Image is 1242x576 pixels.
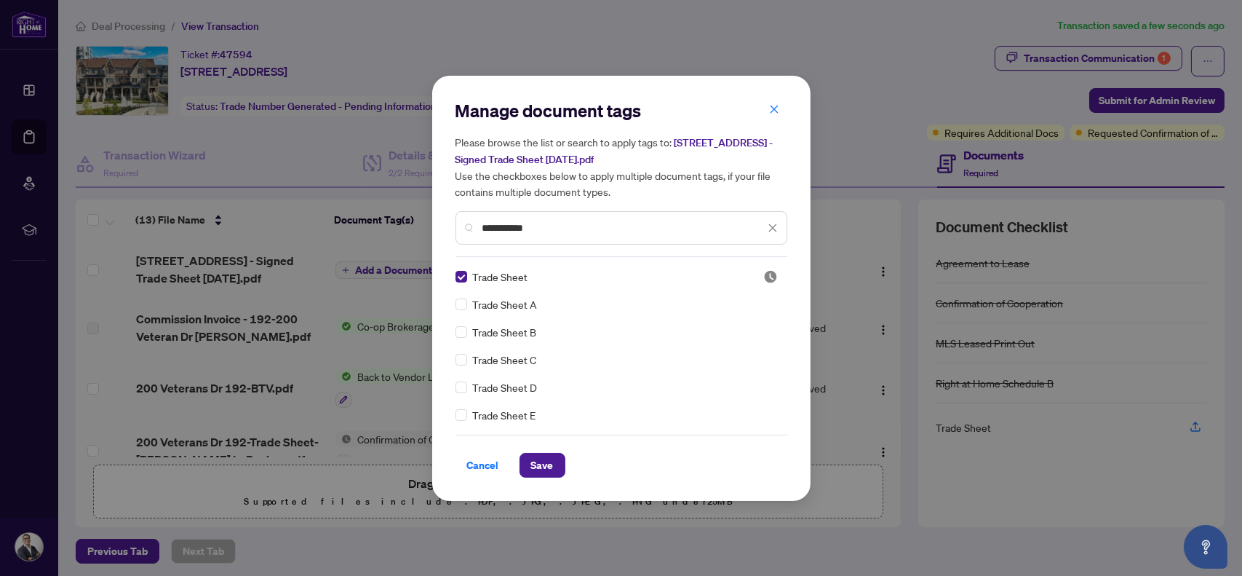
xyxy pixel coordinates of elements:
span: close [768,223,778,233]
span: Cancel [467,454,499,477]
span: Trade Sheet [473,269,528,285]
button: Open asap [1184,525,1227,569]
button: Cancel [455,453,511,478]
span: close [769,104,779,114]
h2: Manage document tags [455,99,787,122]
img: status [763,269,778,284]
span: [STREET_ADDRESS] - Signed Trade Sheet [DATE].pdf [455,136,773,166]
span: Pending Review [763,269,778,284]
span: Trade Sheet A [473,296,538,312]
span: Trade Sheet E [473,407,536,423]
span: Save [531,454,554,477]
h5: Please browse the list or search to apply tags to: Use the checkboxes below to apply multiple doc... [455,134,787,200]
span: Trade Sheet D [473,379,538,395]
span: Trade Sheet B [473,324,537,340]
button: Save [520,453,565,478]
span: Trade Sheet C [473,352,537,368]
